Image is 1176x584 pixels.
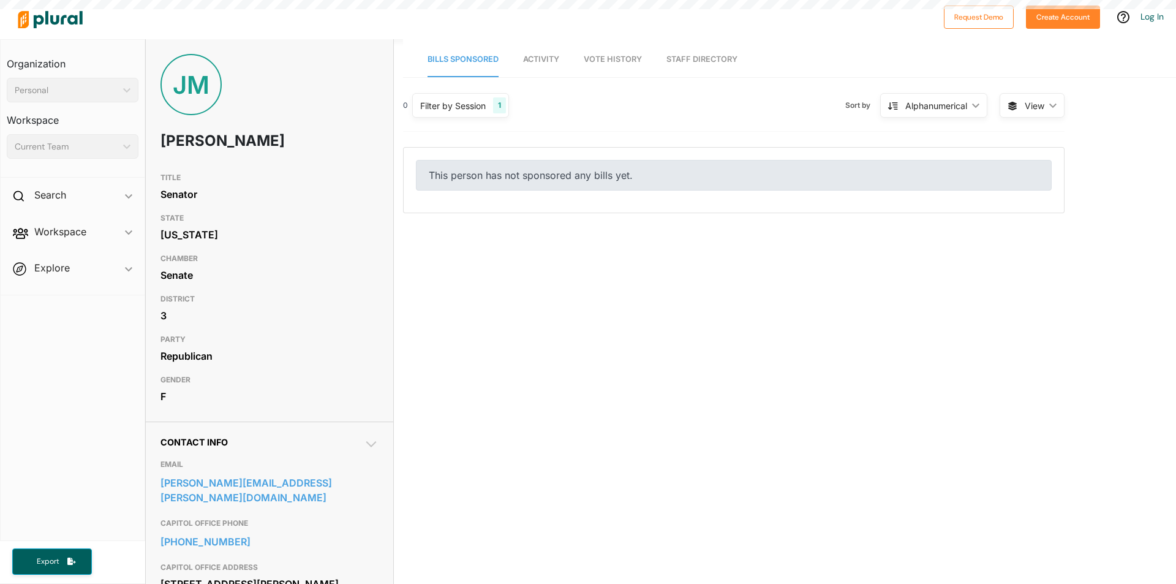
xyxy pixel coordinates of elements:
[160,292,379,306] h3: DISTRICT
[160,474,379,507] a: [PERSON_NAME][EMAIL_ADDRESS][PERSON_NAME][DOMAIN_NAME]
[15,84,118,97] div: Personal
[160,332,379,347] h3: PARTY
[12,548,92,575] button: Export
[420,99,486,112] div: Filter by Session
[1026,6,1100,29] button: Create Account
[160,560,379,575] h3: CAPITOL OFFICE ADDRESS
[160,266,379,284] div: Senate
[15,140,118,153] div: Current Team
[28,556,67,567] span: Export
[944,10,1014,23] a: Request Demo
[160,185,379,203] div: Senator
[160,387,379,406] div: F
[7,46,138,73] h3: Organization
[1025,99,1044,112] span: View
[160,54,222,115] div: JM
[160,170,379,185] h3: TITLE
[666,42,737,77] a: Staff Directory
[523,55,559,64] span: Activity
[160,437,228,447] span: Contact Info
[160,123,291,159] h1: [PERSON_NAME]
[416,160,1052,191] div: This person has not sponsored any bills yet.
[160,373,379,387] h3: GENDER
[944,6,1014,29] button: Request Demo
[403,100,408,111] div: 0
[428,42,499,77] a: Bills Sponsored
[905,99,967,112] div: Alphanumerical
[493,97,506,113] div: 1
[7,102,138,129] h3: Workspace
[160,516,379,531] h3: CAPITOL OFFICE PHONE
[160,306,379,325] div: 3
[160,347,379,365] div: Republican
[845,100,880,111] span: Sort by
[160,211,379,226] h3: STATE
[160,533,379,551] a: [PHONE_NUMBER]
[428,55,499,64] span: Bills Sponsored
[523,42,559,77] a: Activity
[160,457,379,472] h3: EMAIL
[160,226,379,244] div: [US_STATE]
[584,55,642,64] span: Vote History
[1140,11,1164,22] a: Log In
[34,188,66,202] h2: Search
[160,251,379,266] h3: CHAMBER
[1026,10,1100,23] a: Create Account
[584,42,642,77] a: Vote History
